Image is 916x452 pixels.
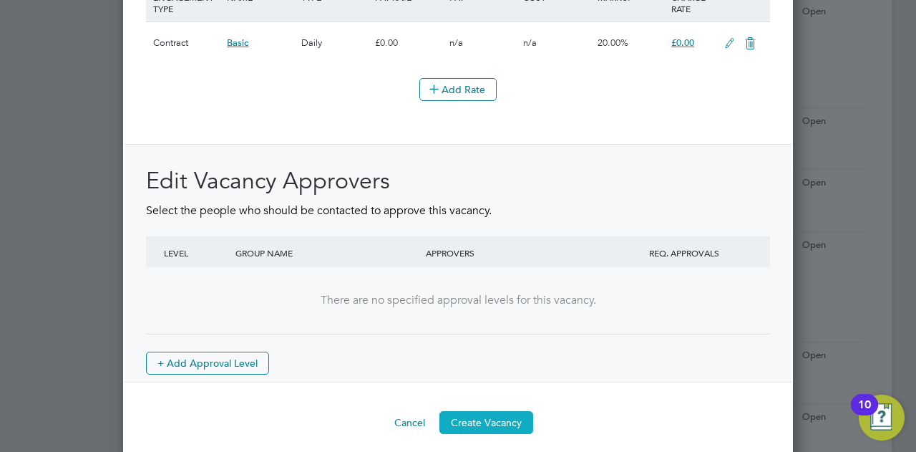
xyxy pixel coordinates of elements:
button: + Add Approval Level [146,352,269,375]
button: Open Resource Center, 10 new notifications [859,395,905,441]
div: APPROVERS [422,236,613,269]
div: 10 [858,405,871,423]
span: Basic [227,37,248,49]
button: Create Vacancy [439,411,533,434]
span: n/a [523,37,537,49]
div: REQ. APPROVALS [613,236,756,269]
span: £0.00 [671,37,694,49]
div: LEVEL [160,236,232,269]
div: £0.00 [371,22,445,64]
div: GROUP NAME [232,236,422,269]
h2: Edit Vacancy Approvers [146,166,770,196]
span: 20.00% [598,37,628,49]
span: Select the people who should be contacted to approve this vacancy. [146,203,492,218]
span: n/a [449,37,463,49]
button: Cancel [383,411,437,434]
div: Contract [150,22,223,64]
div: There are no specified approval levels for this vacancy. [160,293,756,308]
button: Add Rate [419,78,497,101]
div: Daily [298,22,371,64]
